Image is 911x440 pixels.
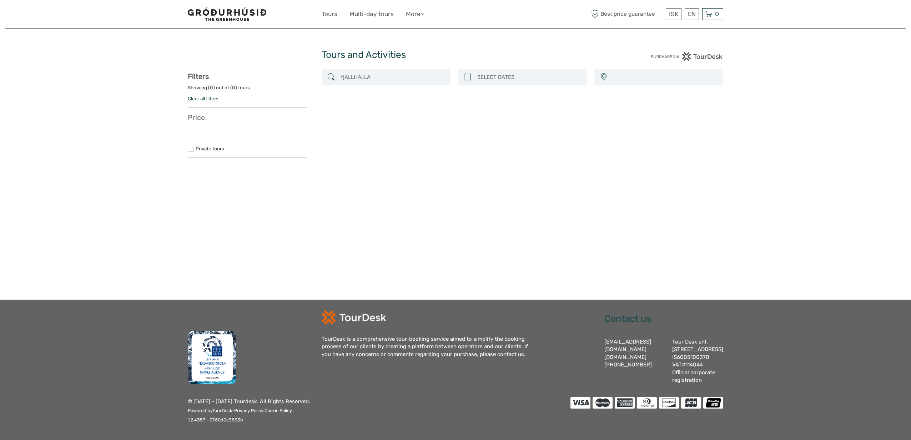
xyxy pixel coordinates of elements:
[188,113,307,122] h3: Price
[406,9,424,19] a: More
[234,408,263,413] a: Privacy Policy
[349,9,394,19] a: Multi-day tours
[604,338,665,384] div: [EMAIL_ADDRESS][DOMAIN_NAME] [PHONE_NUMBER]
[196,146,224,151] a: Private tours
[651,52,723,61] img: PurchaseViaTourDesk.png
[322,310,386,325] img: td-logo-white.png
[669,10,678,17] span: ISK
[570,397,723,409] img: accepted cards
[188,7,266,21] img: 1578-341a38b5-ce05-4595-9f3d-b8aa3718a0b3_logo_small.jpg
[188,96,218,101] a: Clear all filters
[338,71,447,84] input: SEARCH
[188,331,236,384] img: fms.png
[188,408,292,413] small: Powered by - |
[589,8,664,20] span: Best price guarantee
[188,397,310,425] p: © [DATE] - [DATE] Tourdesk. All Rights Reserved.
[188,417,243,422] small: 1.2.4357 - 0760d0e3833b
[474,71,583,84] input: SELECT DATES
[685,8,699,20] div: EN
[672,338,723,384] div: Tour Desk ehf. [STREET_ADDRESS] IS6005100370 VAT#114044
[188,72,209,81] strong: Filters
[672,369,715,383] a: Official corporate registration
[210,84,213,91] label: 0
[232,84,235,91] label: 0
[265,408,292,413] a: Cookie Policy
[604,313,723,325] h2: Contact us
[322,335,536,358] div: TourDesk is a comprehensive tour-booking service aimed to simplify the booking process of our cli...
[604,354,646,360] a: [DOMAIN_NAME]
[322,49,589,61] h1: Tours and Activities
[212,408,232,413] a: TourDesk
[188,84,307,95] div: Showing ( ) out of ( ) tours
[322,9,337,19] a: Tours
[714,10,720,17] span: 0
